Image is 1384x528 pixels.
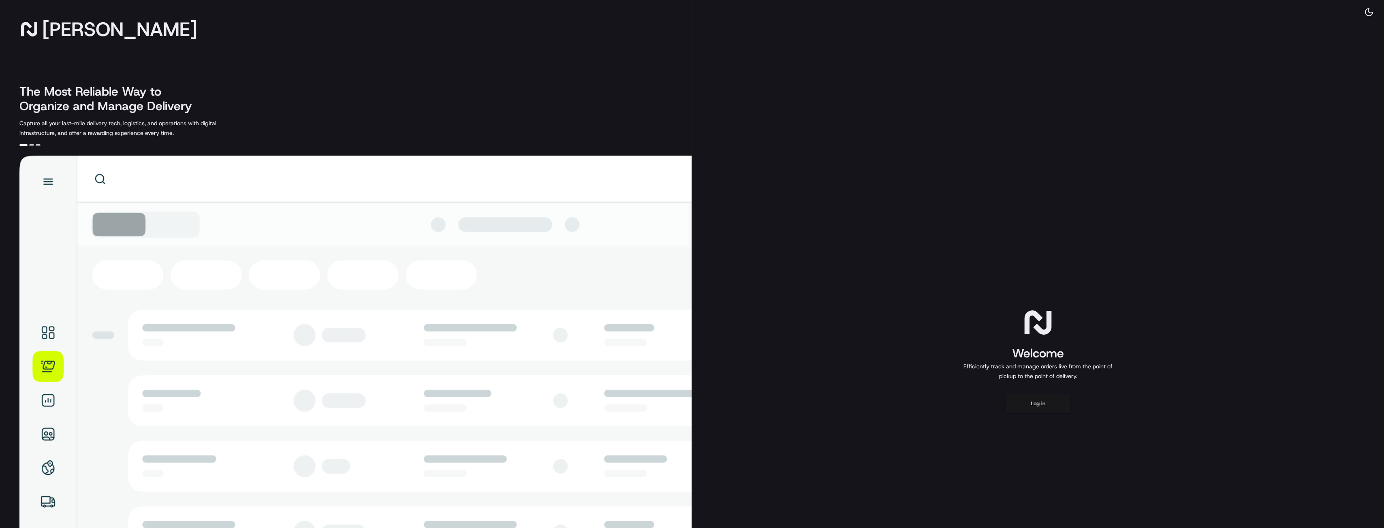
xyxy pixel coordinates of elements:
[960,361,1116,381] p: Efficiently track and manage orders live from the point of pickup to the point of delivery.
[19,84,201,113] h2: The Most Reliable Way to Organize and Manage Delivery
[960,345,1116,361] h1: Welcome
[1006,394,1070,413] button: Log in
[19,118,253,138] p: Capture all your last-mile delivery tech, logistics, and operations with digital infrastructure, ...
[42,21,197,37] span: [PERSON_NAME]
